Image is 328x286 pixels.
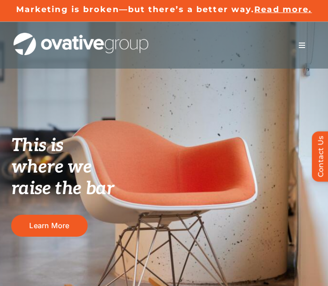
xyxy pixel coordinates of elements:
[289,36,315,54] nav: Menu
[254,4,312,14] a: Read more.
[11,215,88,237] a: Learn More
[29,221,69,230] span: Learn More
[13,32,148,40] a: OG_Full_horizontal_WHT
[11,156,114,199] span: where we raise the bar
[11,135,63,156] span: This is
[16,4,255,14] a: Marketing is broken—but there’s a better way.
